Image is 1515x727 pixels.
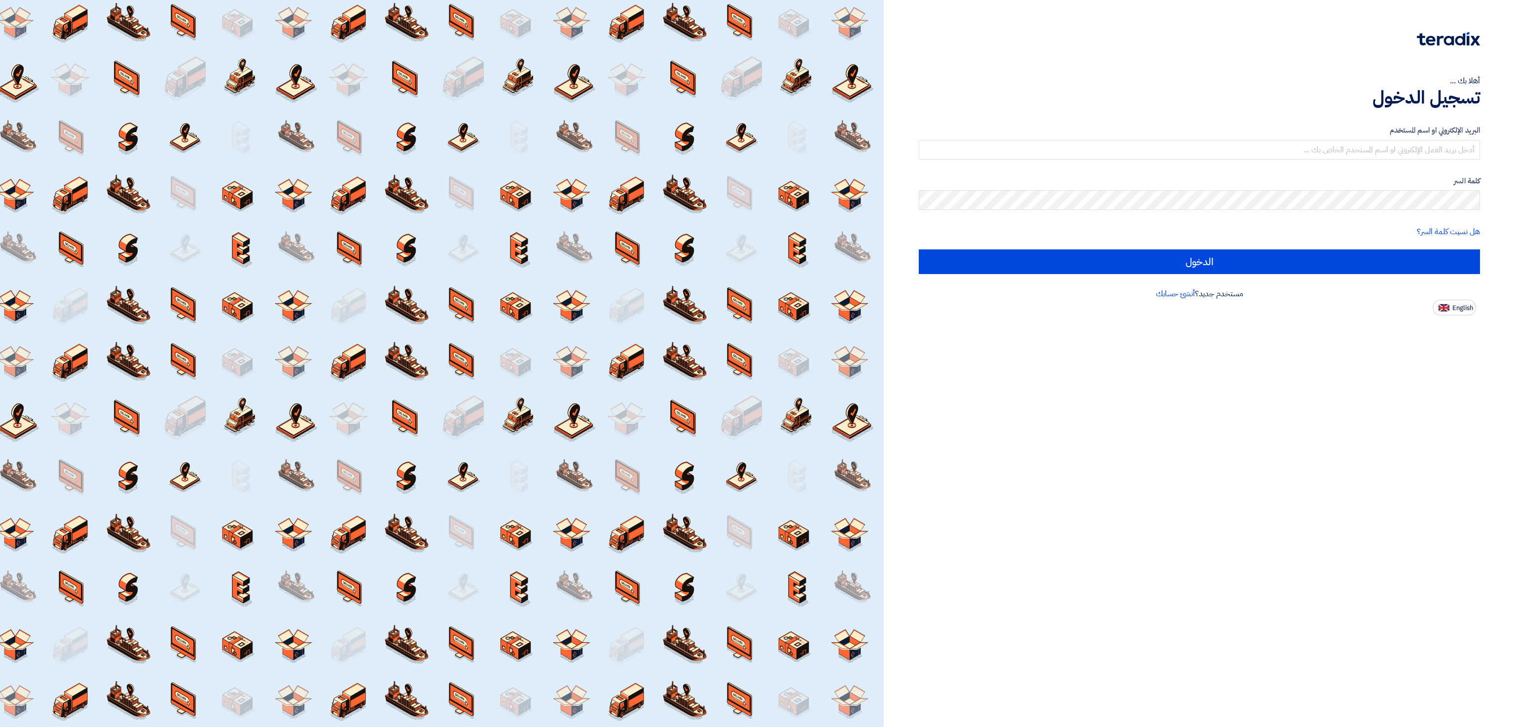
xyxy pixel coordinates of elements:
div: أهلا بك ... [919,75,1480,87]
h1: تسجيل الدخول [919,87,1480,108]
div: مستخدم جديد؟ [919,288,1480,300]
a: أنشئ حسابك [1156,288,1195,300]
label: كلمة السر [919,175,1480,187]
img: en-US.png [1439,304,1449,312]
input: الدخول [919,249,1480,274]
input: أدخل بريد العمل الإلكتروني او اسم المستخدم الخاص بك ... [919,140,1480,160]
label: البريد الإلكتروني او اسم المستخدم [919,125,1480,136]
button: English [1433,300,1476,315]
a: هل نسيت كلمة السر؟ [1417,226,1480,238]
img: Teradix logo [1417,32,1480,46]
span: English [1452,305,1473,312]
